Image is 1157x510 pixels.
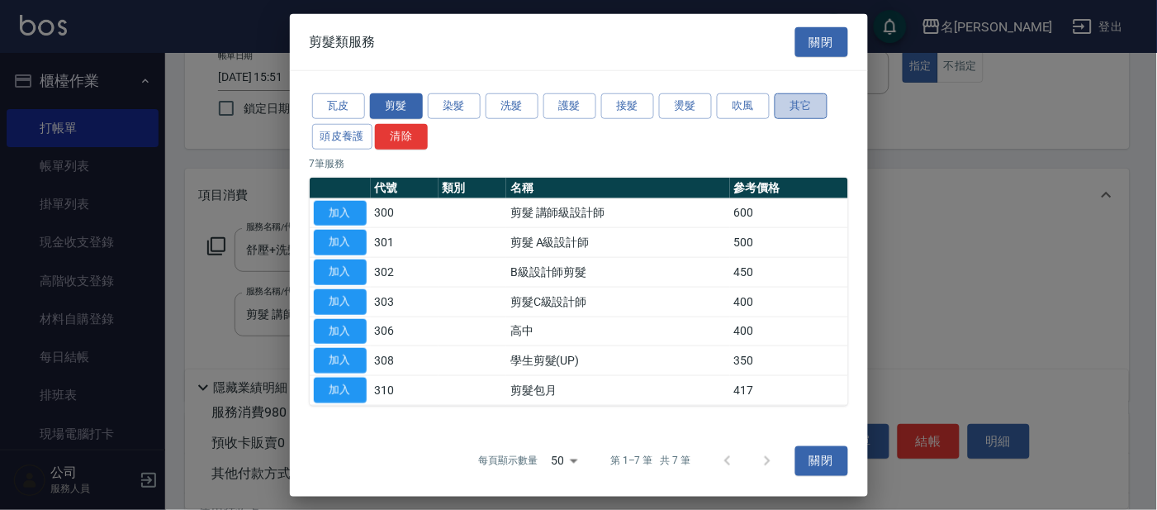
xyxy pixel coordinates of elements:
[371,317,439,346] td: 306
[371,375,439,405] td: 310
[775,93,827,119] button: 其它
[314,260,367,285] button: 加入
[506,287,729,317] td: 剪髮C級設計師
[730,198,848,228] td: 600
[506,228,729,258] td: 剪髮 A級設計師
[478,454,538,469] p: 每頁顯示數量
[730,317,848,346] td: 400
[506,257,729,287] td: B級設計師剪髮
[506,177,729,198] th: 名稱
[312,124,373,150] button: 頭皮養護
[375,124,428,150] button: 清除
[371,228,439,258] td: 301
[371,198,439,228] td: 300
[312,93,365,119] button: 瓦皮
[314,200,367,226] button: 加入
[730,228,848,258] td: 500
[371,346,439,376] td: 308
[506,346,729,376] td: 學生剪髮(UP)
[730,346,848,376] td: 350
[730,177,848,198] th: 參考價格
[310,155,848,170] p: 7 筆服務
[310,34,376,50] span: 剪髮類服務
[601,93,654,119] button: 接髮
[314,289,367,315] button: 加入
[730,375,848,405] td: 417
[610,454,690,469] p: 第 1–7 筆 共 7 筆
[730,257,848,287] td: 450
[314,318,367,344] button: 加入
[314,230,367,255] button: 加入
[371,287,439,317] td: 303
[439,177,506,198] th: 類別
[659,93,712,119] button: 燙髮
[314,378,367,403] button: 加入
[371,257,439,287] td: 302
[506,198,729,228] td: 剪髮 講師級設計師
[795,26,848,57] button: 關閉
[544,439,584,484] div: 50
[370,93,423,119] button: 剪髮
[428,93,481,119] button: 染髮
[314,348,367,374] button: 加入
[371,177,439,198] th: 代號
[506,375,729,405] td: 剪髮包月
[730,287,848,317] td: 400
[506,317,729,346] td: 高中
[795,446,848,476] button: 關閉
[543,93,596,119] button: 護髮
[486,93,538,119] button: 洗髮
[717,93,770,119] button: 吹風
